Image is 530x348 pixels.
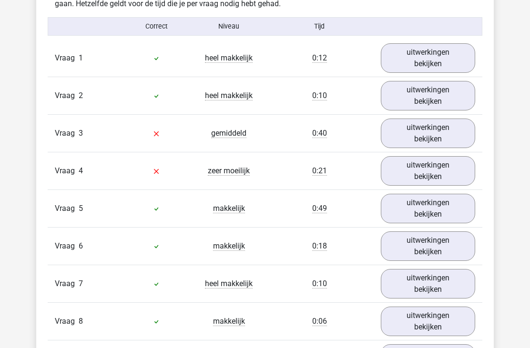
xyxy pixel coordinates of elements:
[265,22,374,32] div: Tijd
[312,91,327,101] span: 0:10
[79,242,83,251] span: 6
[79,167,83,176] span: 4
[312,204,327,214] span: 0:49
[55,241,79,252] span: Vraag
[121,22,193,32] div: Correct
[79,317,83,326] span: 8
[205,54,253,63] span: heel makkelijk
[381,232,475,261] a: uitwerkingen bekijken
[312,317,327,327] span: 0:06
[193,22,265,32] div: Niveau
[381,81,475,111] a: uitwerkingen bekijken
[55,128,79,139] span: Vraag
[205,279,253,289] span: heel makkelijk
[381,119,475,149] a: uitwerkingen bekijken
[312,54,327,63] span: 0:12
[381,269,475,299] a: uitwerkingen bekijken
[79,279,83,288] span: 7
[213,317,245,327] span: makkelijk
[312,242,327,251] span: 0:18
[55,53,79,64] span: Vraag
[55,90,79,102] span: Vraag
[55,166,79,177] span: Vraag
[312,279,327,289] span: 0:10
[79,204,83,213] span: 5
[213,204,245,214] span: makkelijk
[208,167,250,176] span: zeer moeilijk
[55,203,79,215] span: Vraag
[79,129,83,138] span: 3
[381,157,475,186] a: uitwerkingen bekijken
[381,44,475,73] a: uitwerkingen bekijken
[55,278,79,290] span: Vraag
[381,194,475,224] a: uitwerkingen bekijken
[312,129,327,139] span: 0:40
[205,91,253,101] span: heel makkelijk
[211,129,246,139] span: gemiddeld
[79,54,83,63] span: 1
[312,167,327,176] span: 0:21
[381,307,475,337] a: uitwerkingen bekijken
[55,316,79,328] span: Vraag
[213,242,245,251] span: makkelijk
[79,91,83,100] span: 2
